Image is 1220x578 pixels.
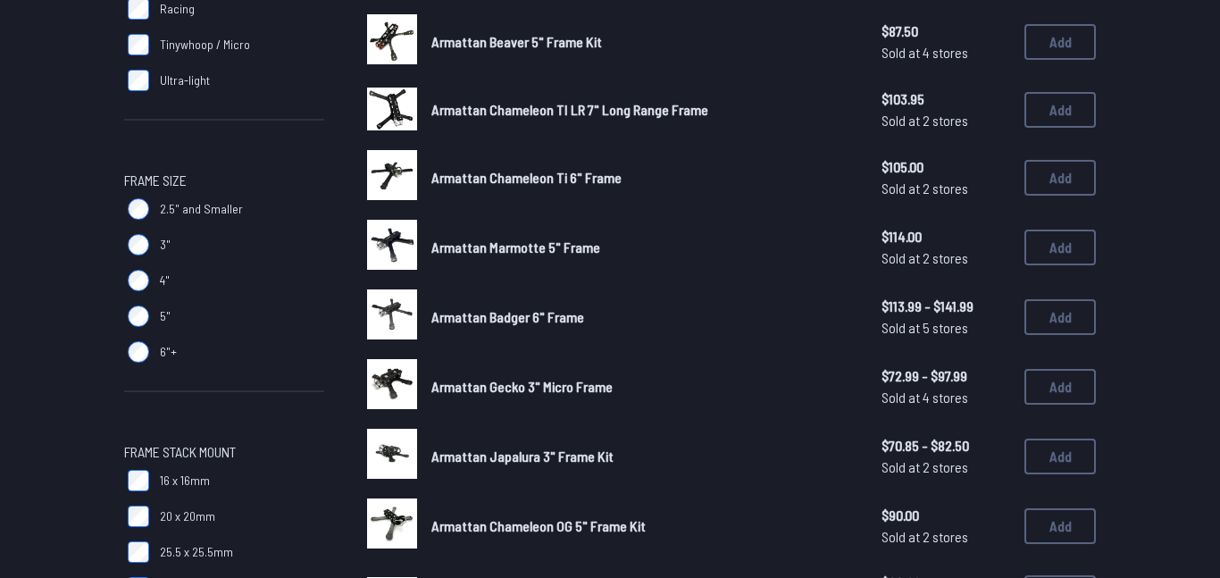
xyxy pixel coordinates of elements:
button: Add [1024,24,1096,60]
img: image [367,359,417,409]
span: 3" [160,236,171,254]
button: Add [1024,299,1096,335]
img: image [367,220,417,270]
span: $114.00 [882,226,1010,247]
input: 4" [128,270,149,291]
button: Add [1024,160,1096,196]
span: Ultra-light [160,71,210,89]
input: 5" [128,306,149,327]
a: Armattan Marmotte 5" Frame [431,237,853,258]
img: image [367,150,417,200]
button: Add [1024,369,1096,405]
span: 4" [160,272,170,289]
span: 5" [160,307,171,325]
span: Armattan Chameleon Ti 6" Frame [431,169,622,186]
span: Frame Size [124,170,187,191]
span: Sold at 5 stores [882,317,1010,339]
span: Sold at 2 stores [882,526,1010,548]
a: image [367,359,417,415]
a: image [367,14,417,70]
a: Armattan Beaver 5" Frame Kit [431,31,853,53]
button: Add [1024,508,1096,544]
button: Add [1024,92,1096,128]
span: $103.95 [882,88,1010,110]
span: Armattan Gecko 3" Micro Frame [431,378,613,395]
a: image [367,289,417,345]
span: $72.99 - $97.99 [882,365,1010,387]
input: 2.5" and Smaller [128,198,149,220]
span: Armattan Japalura 3" Frame Kit [431,448,614,465]
input: Tinywhoop / Micro [128,34,149,55]
input: 3" [128,234,149,255]
img: image [367,498,417,549]
a: Armattan Gecko 3" Micro Frame [431,376,853,398]
span: 16 x 16mm [160,472,210,490]
input: Ultra-light [128,70,149,91]
button: Add [1024,439,1096,474]
span: Tinywhoop / Micro [160,36,250,54]
span: $105.00 [882,156,1010,178]
a: Armattan Japalura 3" Frame Kit [431,446,853,467]
input: 20 x 20mm [128,506,149,527]
input: 6"+ [128,341,149,363]
input: 25.5 x 25.5mm [128,541,149,563]
span: Sold at 4 stores [882,387,1010,408]
span: Frame Stack Mount [124,441,236,463]
a: image [367,150,417,205]
span: Armattan Beaver 5" Frame Kit [431,33,602,50]
a: image [367,429,417,484]
a: Armattan Chameleon TI LR 7" Long Range Frame [431,99,853,121]
a: image [367,498,417,554]
img: image [367,289,417,339]
a: image [367,84,417,136]
span: 20 x 20mm [160,507,215,525]
span: $90.00 [882,505,1010,526]
span: 6"+ [160,343,177,361]
span: Sold at 4 stores [882,42,1010,63]
span: Armattan Marmotte 5" Frame [431,239,600,255]
span: $87.50 [882,21,1010,42]
span: $113.99 - $141.99 [882,296,1010,317]
span: $70.85 - $82.50 [882,435,1010,457]
span: Armattan Chameleon TI LR 7" Long Range Frame [431,101,708,118]
a: Armattan Chameleon OG 5" Frame Kit [431,515,853,537]
span: 25.5 x 25.5mm [160,543,233,561]
img: image [367,88,417,130]
span: Armattan Chameleon OG 5" Frame Kit [431,517,646,534]
a: image [367,220,417,275]
button: Add [1024,230,1096,265]
img: image [367,14,417,64]
span: Sold at 2 stores [882,178,1010,199]
a: Armattan Badger 6" Frame [431,306,853,328]
img: image [367,429,417,479]
a: Armattan Chameleon Ti 6" Frame [431,167,853,188]
span: Sold at 2 stores [882,110,1010,131]
span: Sold at 2 stores [882,247,1010,269]
span: Armattan Badger 6" Frame [431,308,584,325]
span: Sold at 2 stores [882,457,1010,478]
span: 2.5" and Smaller [160,200,243,218]
input: 16 x 16mm [128,470,149,491]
